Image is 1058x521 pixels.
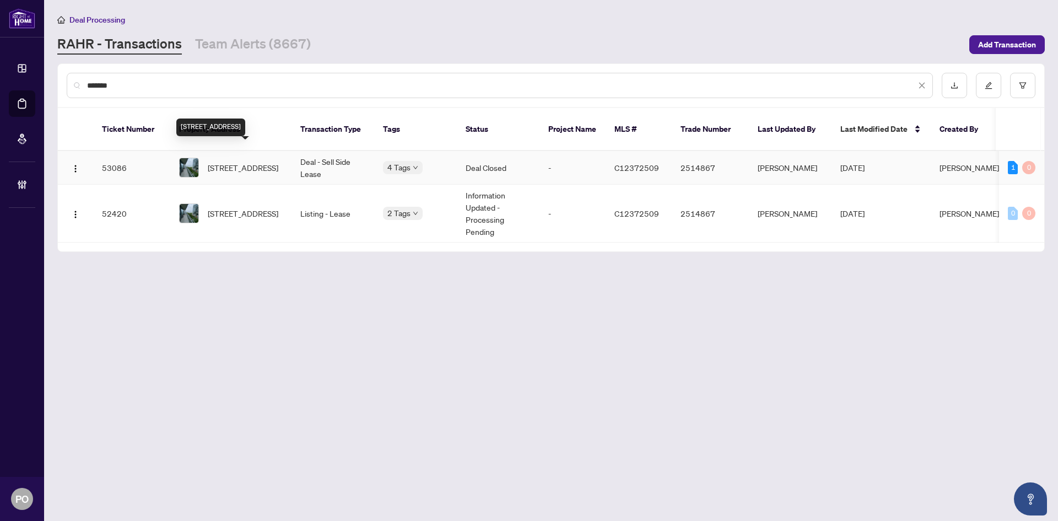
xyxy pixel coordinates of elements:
[832,108,931,151] th: Last Modified Date
[57,16,65,24] span: home
[614,163,659,173] span: C12372509
[170,108,292,151] th: Property Address
[67,205,84,222] button: Logo
[840,208,865,218] span: [DATE]
[951,82,958,89] span: download
[749,108,832,151] th: Last Updated By
[606,108,672,151] th: MLS #
[1019,82,1027,89] span: filter
[749,151,832,185] td: [PERSON_NAME]
[672,151,749,185] td: 2514867
[840,163,865,173] span: [DATE]
[374,108,457,151] th: Tags
[292,108,374,151] th: Transaction Type
[387,207,411,219] span: 2 Tags
[539,185,606,243] td: -
[614,208,659,218] span: C12372509
[672,108,749,151] th: Trade Number
[749,185,832,243] td: [PERSON_NAME]
[457,185,539,243] td: Information Updated - Processing Pending
[292,185,374,243] td: Listing - Lease
[93,185,170,243] td: 52420
[1022,161,1035,174] div: 0
[208,207,278,219] span: [STREET_ADDRESS]
[69,15,125,25] span: Deal Processing
[1014,482,1047,515] button: Open asap
[387,161,411,174] span: 4 Tags
[67,159,84,176] button: Logo
[292,151,374,185] td: Deal - Sell Side Lease
[457,108,539,151] th: Status
[940,208,999,218] span: [PERSON_NAME]
[208,162,278,174] span: [STREET_ADDRESS]
[413,165,418,170] span: down
[457,151,539,185] td: Deal Closed
[180,158,198,177] img: thumbnail-img
[976,73,1001,98] button: edit
[539,108,606,151] th: Project Name
[978,36,1036,53] span: Add Transaction
[840,123,908,135] span: Last Modified Date
[71,164,80,173] img: Logo
[1008,161,1018,174] div: 1
[176,119,245,136] div: [STREET_ADDRESS]
[93,151,170,185] td: 53086
[413,211,418,216] span: down
[93,108,170,151] th: Ticket Number
[57,35,182,55] a: RAHR - Transactions
[1022,207,1035,220] div: 0
[985,82,992,89] span: edit
[1010,73,1035,98] button: filter
[931,108,997,151] th: Created By
[940,163,999,173] span: [PERSON_NAME]
[942,73,967,98] button: download
[180,204,198,223] img: thumbnail-img
[918,82,926,89] span: close
[9,8,35,29] img: logo
[195,35,311,55] a: Team Alerts (8667)
[1008,207,1018,220] div: 0
[969,35,1045,54] button: Add Transaction
[539,151,606,185] td: -
[71,210,80,219] img: Logo
[672,185,749,243] td: 2514867
[15,491,29,507] span: PO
